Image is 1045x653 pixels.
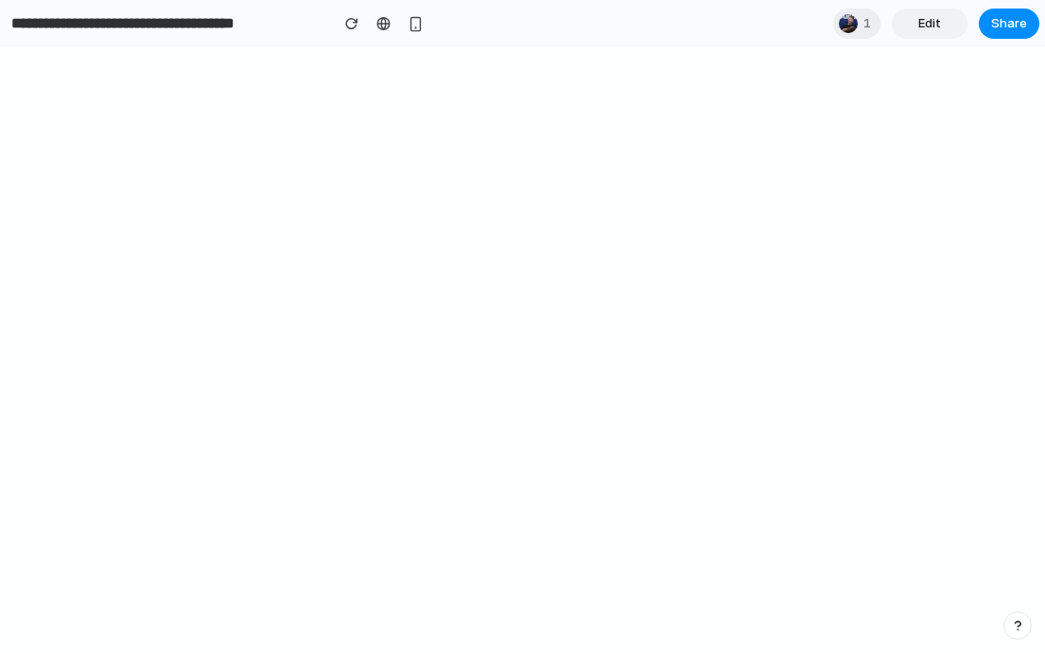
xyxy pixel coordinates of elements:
[918,14,941,33] span: Edit
[991,14,1027,33] span: Share
[863,14,877,33] span: 1
[833,9,880,39] div: 1
[892,9,967,39] a: Edit
[979,9,1039,39] button: Share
